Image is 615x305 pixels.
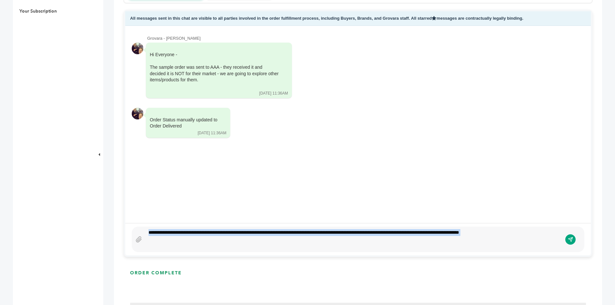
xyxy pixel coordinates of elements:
[150,64,279,89] div: The sample order was sent to AAA - they received it and decided it is NOT for their market - we a...
[130,270,182,276] h3: ORDER COMPLETE
[150,52,279,90] div: Hi Everyone -
[259,91,288,96] div: [DATE] 11:36AM
[125,11,591,26] div: All messages sent in this chat are visible to all parties involved in the order fulfillment proce...
[147,36,584,41] div: Grovara - [PERSON_NAME]
[150,117,217,129] div: Order Status manually updated to Order Delivered
[19,8,57,14] a: Your Subscription
[198,130,226,136] div: [DATE] 11:36AM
